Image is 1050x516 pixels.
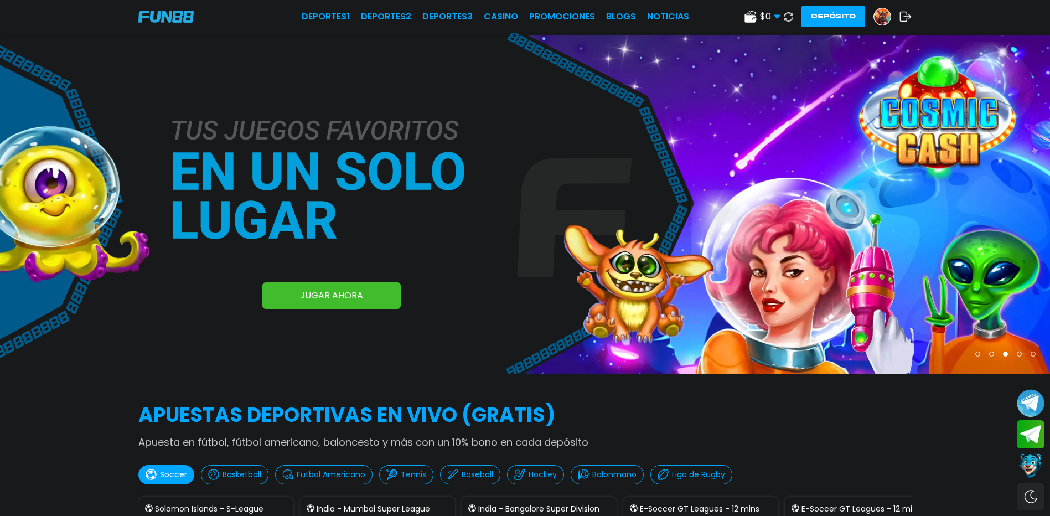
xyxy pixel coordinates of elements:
button: Tennis [379,465,433,484]
img: Company Logo [138,11,194,23]
p: E-Soccer GT Leagues - 12 mins [640,503,759,515]
p: India - Bangalore Super Division [478,503,599,515]
p: Soccer [160,469,187,481]
p: E-Soccer GT Leagues - 12 mins [801,503,921,515]
p: Hockey [529,469,557,481]
p: India - Mumbai Super League [317,503,430,515]
h2: APUESTAS DEPORTIVAS EN VIVO (gratis) [138,400,912,430]
button: Join telegram [1017,420,1044,449]
button: Basketball [201,465,268,484]
button: Join telegram channel [1017,389,1044,417]
span: $ 0 [760,10,780,23]
button: Balonmano [571,465,644,484]
p: Apuesta en fútbol, fútbol americano, baloncesto y más con un 10% bono en cada depósito [138,435,912,450]
p: Tennis [401,469,426,481]
a: Deportes3 [422,10,473,23]
button: Soccer [138,465,194,484]
p: Baseball [462,469,493,481]
a: Promociones [529,10,595,23]
button: Liga de Rugby [650,465,732,484]
div: Switch theme [1017,483,1044,510]
button: Hockey [507,465,564,484]
a: Deportes1 [302,10,350,23]
a: Avatar [873,8,899,25]
p: Solomon Islands - S-League [155,503,263,515]
button: Contact customer service [1017,451,1044,480]
button: Depósito [801,6,865,27]
a: CASINO [484,10,518,23]
a: Deportes2 [361,10,411,23]
p: Liga de Rugby [672,469,725,481]
p: Balonmano [592,469,637,481]
button: Baseball [440,465,500,484]
a: JUGAR AHORA [262,282,401,309]
a: BLOGS [606,10,636,23]
p: Futbol Americano [297,469,365,481]
a: NOTICIAS [647,10,689,23]
button: Futbol Americano [275,465,373,484]
p: Basketball [223,469,261,481]
img: Avatar [874,8,891,25]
